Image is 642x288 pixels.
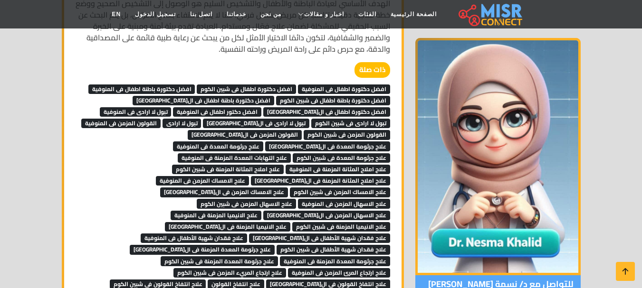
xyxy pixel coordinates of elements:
span: افضل دكتور اطفال فى المنوفية [173,107,261,117]
a: القولون المزمن فى المنوفية [81,115,161,130]
a: علاج املاح المثانة المزمنة فى المنوفية [286,161,390,176]
span: تبول لا ارادى فى شبين الكوم [311,119,390,128]
a: علاج الامساك المزمن فى ال[GEOGRAPHIC_DATA] [160,184,288,198]
a: علاج ارتجاع المريء المزمن فى شبين الكوم [173,265,286,279]
a: علاج الاسهال المزمن فى شبين الكوم [197,196,296,210]
a: علاج الامساك المزمن فى المنوفية [156,173,249,187]
span: تبول لا ارادى [163,119,201,128]
span: علاج الانيميا المزمنة فى المنوفية [171,211,261,220]
span: علاج جرثومة المعدة فى المنوفية [173,141,263,151]
span: علاج جرثومة المعدة المزمنة فى المنوفية [280,256,390,266]
a: الصفحة الرئيسية [383,5,444,23]
a: علاج املاح المثانة المزمنة فى شبين الكوم [172,161,284,176]
a: EN [105,5,128,23]
a: افضل دكتورة اطفال فى شبين الكوم [197,81,296,95]
a: علاج الانيميا المزمنة فى شبين الكوم [292,219,390,233]
span: علاج التهابات المعدة المزمنة فى المنوفية [178,153,291,163]
a: افضل دكتورة باطنة اطفال فى شبين الكوم [276,93,390,107]
span: علاج جرثومة المعدة فى شبين الكوم [293,153,390,163]
a: علاج جرثومة المعدة المزمنة فى المنوفية [280,253,390,268]
a: افضل دكتورة اطفال فى ال[GEOGRAPHIC_DATA] [263,104,390,118]
a: علاج الامساك المزمن فى شبين الكوم [290,184,390,198]
a: الفئات [351,5,383,23]
span: تبول لا ارادى فى المنوفية [100,107,172,117]
a: علاج التهابات المعدة المزمنة فى المنوفية [178,150,291,164]
img: main.misr_connect [459,2,522,26]
span: علاج الانيميا المزمنة فى شبين الكوم [292,222,390,232]
span: علاج الامساك المزمن فى شبين الكوم [290,187,390,197]
a: علاج فقدان شهية الأطفال فى شبين الكوم [277,242,390,256]
span: افضل دكتورة باطنة اطفال فى المنوفية [88,84,195,94]
a: القولون المزمن فى ال[GEOGRAPHIC_DATA] [188,127,302,141]
a: علاج جرثومة المعدة فى المنوفية [173,139,263,153]
a: اتصل بنا [183,5,220,23]
a: علاج ارتجاع المرئ المزمن فى المنوفية [288,265,390,279]
span: علاج الاسهال المزمن فى شبين الكوم [197,199,296,208]
span: افضل دكتورة اطفال فى شبين الكوم [197,84,296,94]
a: تبول لا ارادى فى المنوفية [100,104,172,118]
span: علاج جرثومة المعدة المزمنة فى ال[GEOGRAPHIC_DATA] [130,245,275,254]
strong: ذات صلة [355,62,390,78]
span: علاج فقدان شهية الأطفال فى المنوفية [141,233,247,243]
span: علاج املاح المثانة المزمنة فى شبين الكوم [172,165,284,174]
img: د/ نسمة خالد الغلبان [415,38,581,275]
a: تسجيل الدخول [128,5,182,23]
span: علاج املاح المثانة المزمنة فى المنوفية [286,165,390,174]
span: علاج جرثومة المعدة المزمنة فى شبين الكوم [161,256,278,266]
a: تبول لا ارادى فى شبين الكوم [311,115,390,130]
a: علاج فقدان شهية الأطفال فى المنوفية [141,230,247,244]
a: علاج جرثومة المعدة المزمنة فى ال[GEOGRAPHIC_DATA] [130,242,275,256]
a: علاج جرثومة المعدة المزمنة فى شبين الكوم [161,253,278,268]
span: علاج الانيميا المزمنة فى ال[GEOGRAPHIC_DATA] [165,222,290,232]
a: علاج جرثومة المعدة فى ال[GEOGRAPHIC_DATA] [265,139,390,153]
a: من نحن [253,5,288,23]
a: تبول لا ارادى [163,115,201,130]
a: افضل دكتورة اطفال فى المنوفية [298,81,390,95]
span: القولون المزمن فى ال[GEOGRAPHIC_DATA] [188,130,302,139]
span: علاج ارتجاع المرئ المزمن فى المنوفية [288,268,390,278]
span: علاج فقدان شهية الأطفال فى ال[GEOGRAPHIC_DATA] [249,233,390,243]
a: علاج الانيميا المزمنة فى المنوفية [171,207,261,222]
span: تبول لا ارادى فى ال[GEOGRAPHIC_DATA] [203,119,309,128]
span: افضل دكتورة اطفال فى المنوفية [298,84,390,94]
span: القولون المزمن فى شبين الكوم [304,130,390,139]
a: علاج املاح المثانة المزمنة فى ال[GEOGRAPHIC_DATA] [251,173,390,187]
span: علاج الاسهال المزمن فى ال[GEOGRAPHIC_DATA] [263,211,390,220]
a: علاج الانيميا المزمنة فى ال[GEOGRAPHIC_DATA] [165,219,290,233]
a: افضل دكتور اطفال فى المنوفية [173,104,261,118]
a: علاج فقدان شهية الأطفال فى ال[GEOGRAPHIC_DATA] [249,230,390,244]
span: القولون المزمن فى المنوفية [81,119,161,128]
span: علاج الامساك المزمن فى المنوفية [156,176,249,186]
a: افضل دكتورة باطنة اطفال فى ال[GEOGRAPHIC_DATA] [133,93,274,107]
a: تبول لا ارادى فى ال[GEOGRAPHIC_DATA] [203,115,309,130]
span: اخبار و مقالات [304,10,344,19]
span: علاج املاح المثانة المزمنة فى ال[GEOGRAPHIC_DATA] [251,176,390,186]
span: علاج الاسهال المزمن فى المنوفية [298,199,390,208]
a: علاج الاسهال المزمن فى ال[GEOGRAPHIC_DATA] [263,207,390,222]
span: علاج فقدان شهية الأطفال فى شبين الكوم [277,245,390,254]
a: افضل دكتورة باطنة اطفال فى المنوفية [88,81,195,95]
a: علاج الاسهال المزمن فى المنوفية [298,196,390,210]
span: افضل دكتورة اطفال فى ال[GEOGRAPHIC_DATA] [263,107,390,117]
span: علاج ارتجاع المريء المزمن فى شبين الكوم [173,268,286,278]
span: افضل دكتورة باطنة اطفال فى ال[GEOGRAPHIC_DATA] [133,96,274,105]
a: القولون المزمن فى شبين الكوم [304,127,390,141]
a: اخبار و مقالات [288,5,351,23]
span: علاج الامساك المزمن فى ال[GEOGRAPHIC_DATA] [160,187,288,197]
a: خدماتنا [220,5,253,23]
span: افضل دكتورة باطنة اطفال فى شبين الكوم [276,96,390,105]
a: علاج جرثومة المعدة فى شبين الكوم [293,150,390,164]
span: علاج جرثومة المعدة فى ال[GEOGRAPHIC_DATA] [265,141,390,151]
